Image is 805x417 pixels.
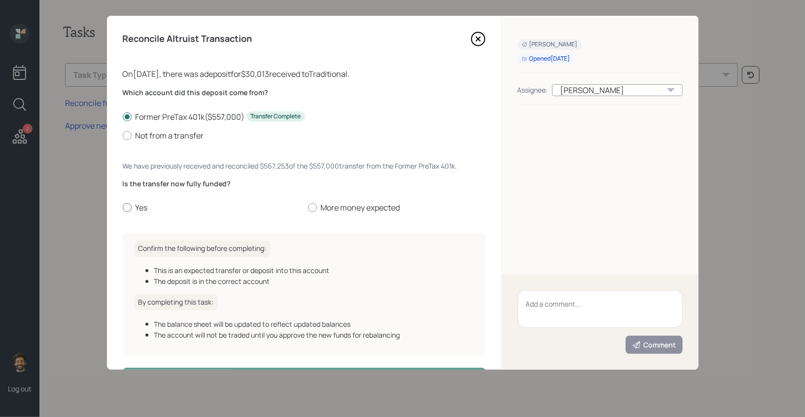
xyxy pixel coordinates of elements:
h6: By completing this task: [135,294,218,311]
h6: Confirm the following before completing: [135,241,271,257]
div: This is an expected transfer or deposit into this account [154,265,474,276]
h4: Reconcile Altruist Transaction [123,34,252,44]
label: Yes [123,202,300,213]
div: Comment [632,340,676,350]
div: Opened [DATE] [522,55,570,63]
div: The account will not be traded until you approve the new funds for rebalancing [154,330,474,340]
label: Not from a transfer [123,130,486,141]
label: Former PreTax 401k ( $557,000 ) [123,111,486,122]
div: On [DATE] , there was a deposit for $30,013 received to Traditional . [123,68,486,80]
div: The balance sheet will be updated to reflect updated balances [154,319,474,329]
div: [PERSON_NAME] [552,84,683,96]
label: More money expected [308,202,486,213]
label: Which account did this deposit come from? [123,88,486,98]
div: Transfer Complete [251,112,301,121]
div: We have previously received and reconciled $567,253 of the $557,000 transfer from the Former PreT... [123,161,486,171]
label: Is the transfer now fully funded? [123,179,486,189]
div: The deposit is in the correct account [154,276,474,286]
div: Assignee: [518,85,548,95]
button: Comment [626,336,683,354]
div: [PERSON_NAME] [522,40,578,49]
